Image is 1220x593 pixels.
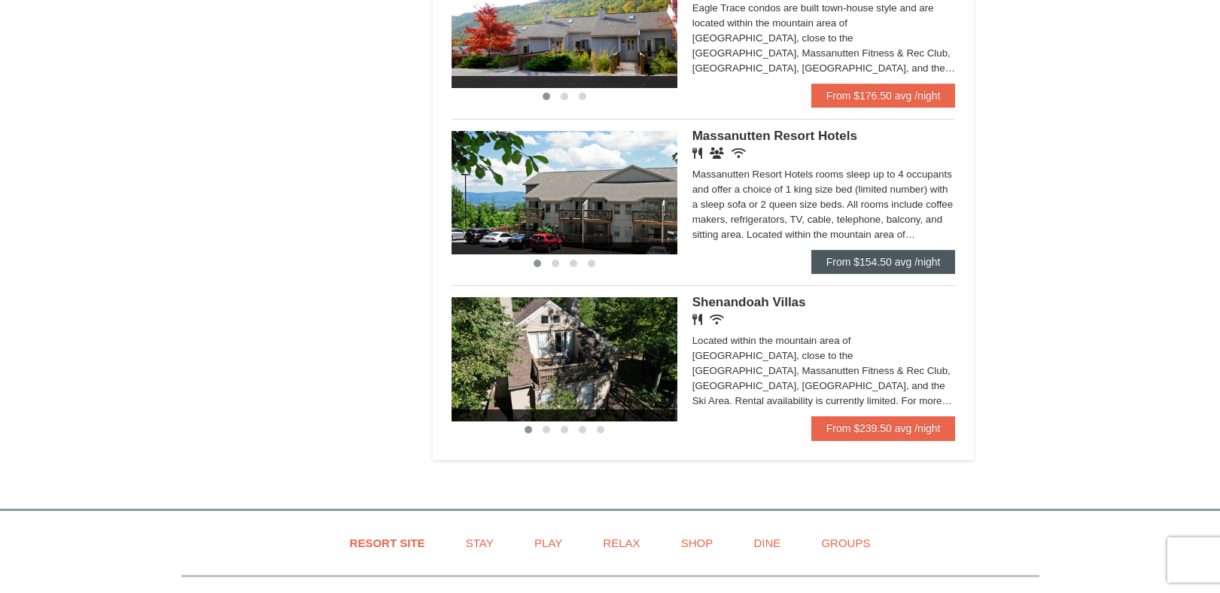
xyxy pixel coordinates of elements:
i: Wireless Internet (free) [732,147,746,159]
span: Massanutten Resort Hotels [692,129,857,143]
a: From $154.50 avg /night [811,250,956,274]
a: From $176.50 avg /night [811,84,956,108]
a: Play [516,526,581,560]
i: Restaurant [692,147,702,159]
a: Dine [735,526,799,560]
span: Shenandoah Villas [692,295,806,309]
i: Restaurant [692,314,702,325]
a: Stay [447,526,513,560]
i: Wireless Internet (free) [710,314,724,325]
div: Massanutten Resort Hotels rooms sleep up to 4 occupants and offer a choice of 1 king size bed (li... [692,167,956,242]
a: Shop [662,526,732,560]
a: Resort Site [331,526,444,560]
a: Relax [584,526,659,560]
a: From $239.50 avg /night [811,416,956,440]
div: Eagle Trace condos are built town-house style and are located within the mountain area of [GEOGRA... [692,1,956,76]
a: Groups [802,526,889,560]
i: Banquet Facilities [710,147,724,159]
div: Located within the mountain area of [GEOGRAPHIC_DATA], close to the [GEOGRAPHIC_DATA], Massanutte... [692,333,956,409]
